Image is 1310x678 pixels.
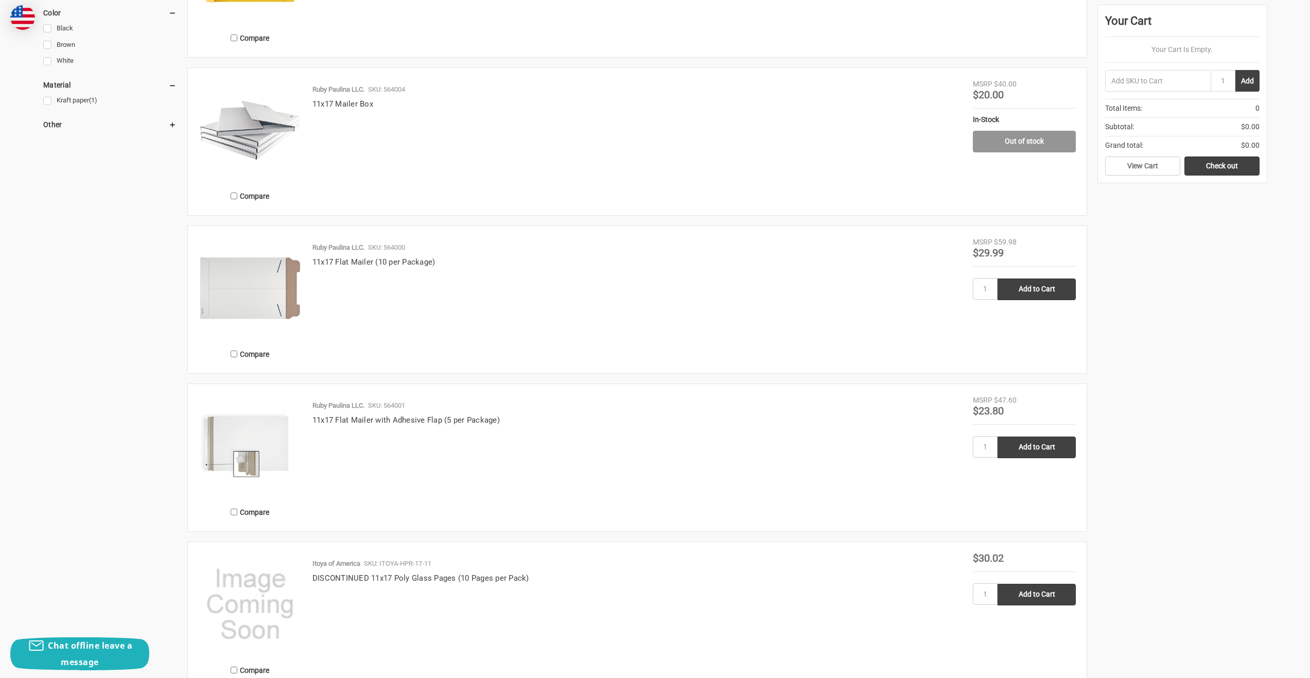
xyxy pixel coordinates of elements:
span: $40.00 [994,80,1017,88]
div: Your Cart [1105,12,1260,37]
span: (1) [89,96,97,104]
p: Itoya of America [312,559,360,569]
span: $47.60 [994,396,1017,404]
p: Ruby Paulina LLC. [312,84,364,95]
a: View Cart [1105,157,1180,176]
div: In-Stock [973,114,1076,125]
input: Compare [231,667,237,673]
p: SKU: 564004 [368,84,405,95]
img: 11x17 Flat Mailer (10 per Package) [199,237,302,340]
span: $23.80 [973,405,1004,417]
label: Compare [199,345,302,362]
a: Out of stock [973,131,1076,152]
h5: Other [43,118,177,131]
label: Compare [199,187,302,204]
input: Add to Cart [998,584,1076,605]
a: 11x17 Flat Mailer (10 per Package) [312,257,435,267]
span: $0.00 [1241,140,1260,151]
p: Your Cart Is Empty. [1105,44,1260,55]
span: Grand total: [1105,140,1143,151]
input: Compare [231,34,237,41]
img: duty and tax information for United States [10,5,35,30]
span: $59.98 [994,238,1017,246]
input: Add SKU to Cart [1105,70,1211,92]
span: Subtotal: [1105,121,1134,132]
h5: Color [43,7,177,19]
iframe: Google Customer Reviews [1225,650,1310,678]
button: Chat offline leave a message [10,637,149,670]
a: DISCONTINUED 11x17 Poly Glass Pages (10 Pages per Pack) [312,573,529,583]
input: Compare [231,193,237,199]
span: 0 [1255,103,1260,114]
a: Black [43,22,177,36]
p: SKU: 564000 [368,242,405,253]
div: MSRP [973,79,992,90]
span: $29.99 [973,247,1004,259]
a: Kraft paper [43,94,177,108]
h5: Material [43,79,177,91]
label: Compare [199,29,302,46]
input: Compare [231,351,237,357]
span: Total Items: [1105,103,1142,114]
img: 11x17 Mailer Box [199,79,302,182]
input: Compare [231,509,237,515]
input: Add to Cart [998,437,1076,458]
p: SKU: 564001 [368,401,405,411]
a: 11x17 Flat Mailer with Adhesive Flap (5 per Package) [312,415,500,425]
a: White [43,54,177,68]
span: $30.02 [973,552,1004,564]
span: $20.00 [973,89,1004,101]
p: SKU: ITOYA-HPR-17-11 [364,559,431,569]
p: Ruby Paulina LLC. [312,401,364,411]
p: Ruby Paulina LLC. [312,242,364,253]
img: 11x17 Flat Mailer with Adhesive Flap (5 per Package) [199,395,302,498]
a: Brown [43,38,177,52]
label: Compare [199,503,302,520]
span: Chat offline leave a message [48,640,132,668]
div: MSRP [973,237,992,248]
a: 11x17 Mailer Box [312,99,373,109]
a: Check out [1184,157,1260,176]
span: $0.00 [1241,121,1260,132]
input: Add to Cart [998,279,1076,300]
img: ProductDefault.gif [199,553,302,656]
button: Add [1235,70,1260,92]
div: MSRP [973,395,992,406]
